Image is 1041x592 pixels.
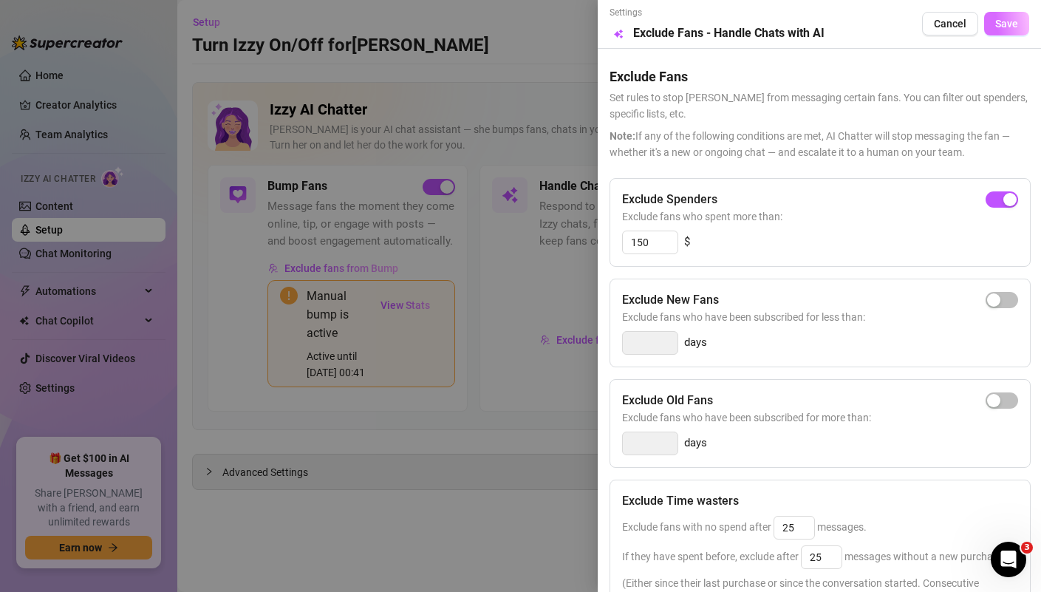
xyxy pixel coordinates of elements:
[254,24,281,50] div: Close
[922,12,978,35] button: Cancel
[15,174,281,230] div: Send us a messageWe typically reply in a few hours
[610,130,635,142] span: Note:
[995,18,1018,30] span: Save
[30,186,247,202] div: Send us a message
[173,493,197,503] span: Help
[622,291,719,309] h5: Exclude New Fans
[74,456,148,515] button: Messages
[83,435,161,452] div: Improvement
[622,551,1006,562] span: If they have spent before, exclude after messages without a new purchase.
[622,409,1018,426] span: Exclude fans who have been subscribed for more than:
[30,250,265,265] div: Schedule a FREE consulting call:
[610,6,825,20] span: Settings
[984,12,1029,35] button: Save
[991,542,1026,577] iframe: Intercom live chat
[622,309,1018,325] span: Exclude fans who have been subscribed for less than:
[622,392,713,409] h5: Exclude Old Fans
[30,30,129,50] img: logo
[158,24,188,53] img: Profile image for Ella
[622,521,867,533] span: Exclude fans with no spend after messages.
[934,18,966,30] span: Cancel
[15,319,281,507] div: Izzy just got smarter and safer ✨UpdateImprovement
[610,128,1029,160] span: If any of the following conditions are met, AI Chatter will stop messaging the fan — whether it's...
[148,456,222,515] button: Help
[30,202,247,217] div: We typically reply in a few hours
[16,320,280,423] img: Izzy just got smarter and safer ✨
[222,456,296,515] button: News
[622,492,739,510] h5: Exclude Time wasters
[1021,542,1033,554] span: 3
[684,234,690,251] span: $
[245,493,273,503] span: News
[86,493,137,503] span: Messages
[214,24,244,53] div: Profile image for Nir
[30,435,77,452] div: Update
[684,334,707,352] span: days
[30,105,266,130] p: Hi [PERSON_NAME]
[622,208,1018,225] span: Exclude fans who spent more than:
[684,435,707,452] span: days
[20,493,53,503] span: Home
[622,191,717,208] h5: Exclude Spenders
[30,130,266,155] p: How can we help?
[610,89,1029,122] span: Set rules to stop [PERSON_NAME] from messaging certain fans. You can filter out spenders, specifi...
[633,24,825,42] h5: Exclude Fans - Handle Chats with AI
[186,24,216,53] img: Profile image for Giselle
[610,67,1029,86] h5: Exclude Fans
[30,271,265,301] button: Find a time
